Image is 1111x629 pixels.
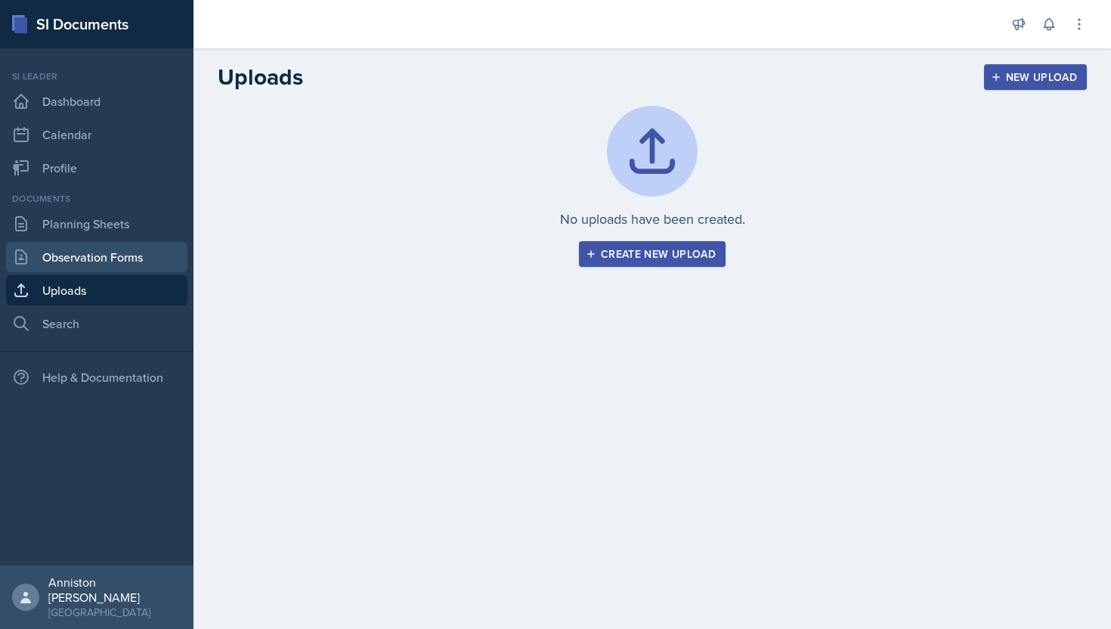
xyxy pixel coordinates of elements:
div: Si leader [6,70,187,83]
a: Dashboard [6,86,187,116]
div: [GEOGRAPHIC_DATA] [48,605,181,620]
div: Documents [6,192,187,206]
a: Planning Sheets [6,209,187,239]
a: Calendar [6,119,187,150]
p: No uploads have been created. [560,209,745,229]
h2: Uploads [218,64,303,91]
a: Observation Forms [6,242,187,272]
a: Profile [6,153,187,183]
a: Search [6,308,187,339]
div: Help & Documentation [6,362,187,392]
div: Create new upload [589,248,716,260]
button: Create new upload [579,241,726,267]
a: Uploads [6,275,187,305]
div: New Upload [994,71,1078,83]
button: New Upload [984,64,1088,90]
div: Anniston [PERSON_NAME] [48,575,181,605]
